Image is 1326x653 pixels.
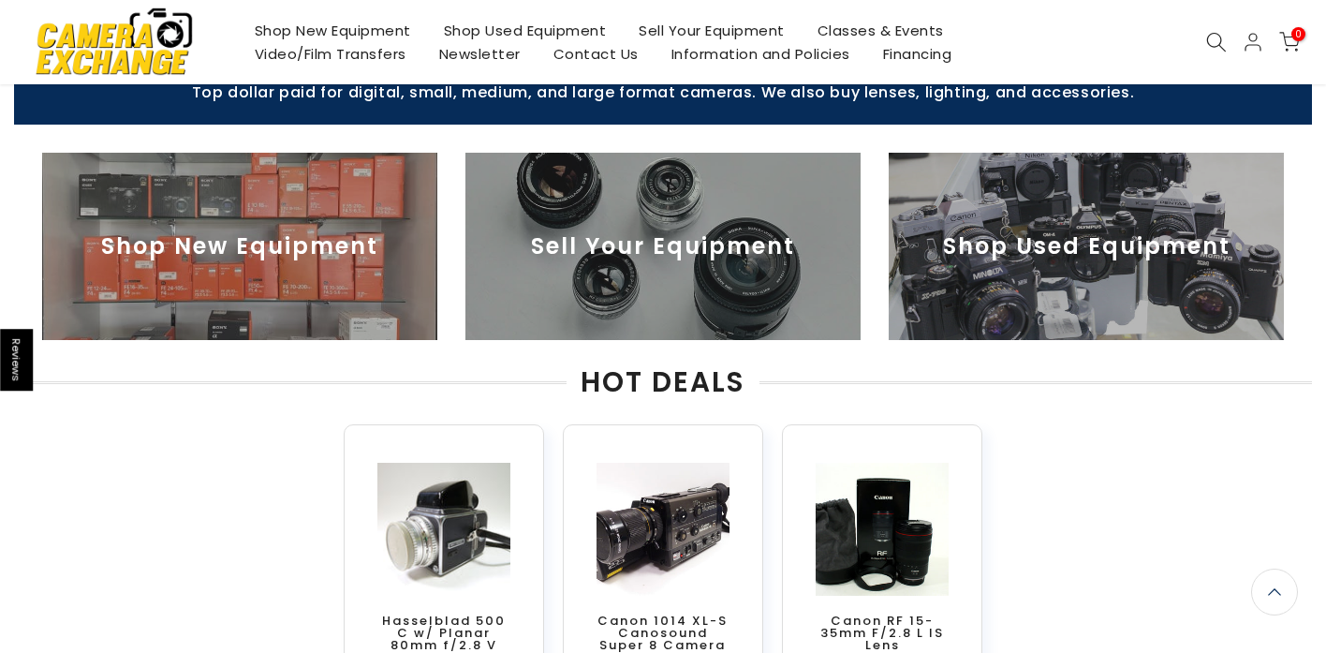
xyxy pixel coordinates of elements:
a: Video/Film Transfers [238,42,422,66]
a: Classes & Events [801,19,960,42]
span: HOT DEALS [567,368,759,396]
a: Shop Used Equipment [427,19,623,42]
a: Contact Us [537,42,655,66]
a: Financing [866,42,968,66]
span: 0 [1291,27,1305,41]
a: Back to the top [1251,569,1298,616]
a: Sell Your Equipment [623,19,802,42]
a: Information and Policies [655,42,866,66]
a: 0 [1279,32,1300,52]
p: Top dollar paid for digital, small, medium, and large format cameras. We also buy lenses, lightin... [5,83,1321,101]
a: Shop New Equipment [238,19,427,42]
a: Newsletter [422,42,537,66]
